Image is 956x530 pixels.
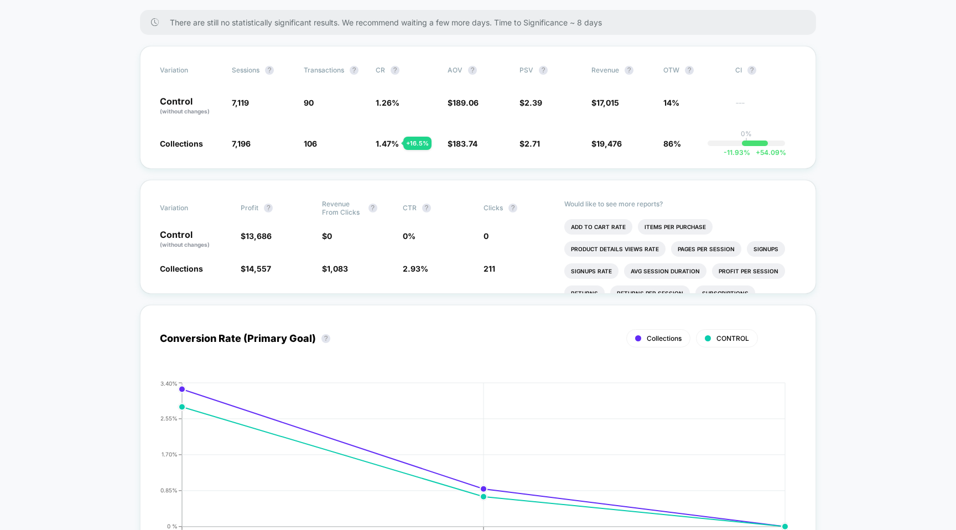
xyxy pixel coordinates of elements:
span: There are still no statistically significant results. We recommend waiting a few more days . Time... [170,18,794,27]
span: $ [591,98,619,107]
tspan: 2.55% [160,415,178,422]
li: Profit Per Session [712,263,785,279]
button: ? [539,66,548,75]
span: Clicks [484,204,503,212]
span: $ [519,139,540,148]
span: CONTROL [716,334,749,342]
button: ? [508,204,517,212]
span: 17,015 [596,98,619,107]
span: --- [735,100,796,116]
span: Collections [160,264,203,273]
li: Returns Per Session [610,285,690,301]
span: Sessions [232,66,259,74]
span: (without changes) [160,108,210,115]
li: Product Details Views Rate [564,241,666,257]
li: Returns [564,285,605,301]
span: 183.74 [453,139,477,148]
span: Revenue [591,66,619,74]
button: ? [350,66,358,75]
span: $ [322,264,348,273]
li: Items Per Purchase [638,219,713,235]
p: Would like to see more reports? [564,200,796,208]
span: AOV [448,66,463,74]
span: 14,557 [246,264,271,273]
li: Signups [747,241,785,257]
button: ? [685,66,694,75]
button: ? [468,66,477,75]
span: 1,083 [327,264,348,273]
span: PSV [519,66,533,74]
span: CR [376,66,385,74]
li: Avg Session Duration [624,263,706,279]
p: Control [160,97,221,116]
button: ? [368,204,377,212]
span: (without changes) [160,241,210,248]
span: Revenue From Clicks [322,200,363,216]
span: 1.47 % [376,139,399,148]
button: ? [747,66,756,75]
tspan: 3.40% [160,380,178,386]
p: | [745,138,747,146]
span: $ [448,139,477,148]
span: $ [448,98,479,107]
span: 189.06 [453,98,479,107]
li: Add To Cart Rate [564,219,632,235]
span: 14% [663,98,679,107]
span: Collections [647,334,682,342]
span: 2.39 [524,98,542,107]
span: Variation [160,200,221,216]
p: Control [160,230,230,249]
button: ? [625,66,633,75]
span: 0 [327,231,332,241]
button: ? [265,66,274,75]
span: 54.09 % [750,148,786,157]
span: $ [322,231,332,241]
span: $ [591,139,622,148]
span: CI [735,66,796,75]
button: ? [422,204,431,212]
li: Pages Per Session [671,241,741,257]
span: Variation [160,66,221,75]
span: 2.93 % [403,264,428,273]
span: 7,119 [232,98,249,107]
span: 0 [484,231,489,241]
tspan: 1.70% [162,451,178,458]
button: ? [321,334,330,343]
span: 19,476 [596,139,622,148]
button: ? [391,66,399,75]
span: 211 [484,264,495,273]
li: Signups Rate [564,263,619,279]
span: + [756,148,760,157]
span: CTR [403,204,417,212]
span: 1.26 % [376,98,399,107]
span: Profit [241,204,258,212]
tspan: 0 % [167,523,178,529]
span: -11.93 % [724,148,750,157]
span: $ [241,264,271,273]
span: Transactions [304,66,344,74]
p: 0% [741,129,752,138]
div: + 16.5 % [403,137,432,150]
span: 90 [304,98,314,107]
span: 2.71 [524,139,540,148]
span: 13,686 [246,231,272,241]
span: $ [519,98,542,107]
span: 106 [304,139,317,148]
span: 7,196 [232,139,251,148]
tspan: 0.85% [160,487,178,493]
span: $ [241,231,272,241]
span: OTW [663,66,724,75]
span: Collections [160,139,203,148]
li: Subscriptions [695,285,755,301]
span: 86% [663,139,681,148]
button: ? [264,204,273,212]
span: 0 % [403,231,415,241]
